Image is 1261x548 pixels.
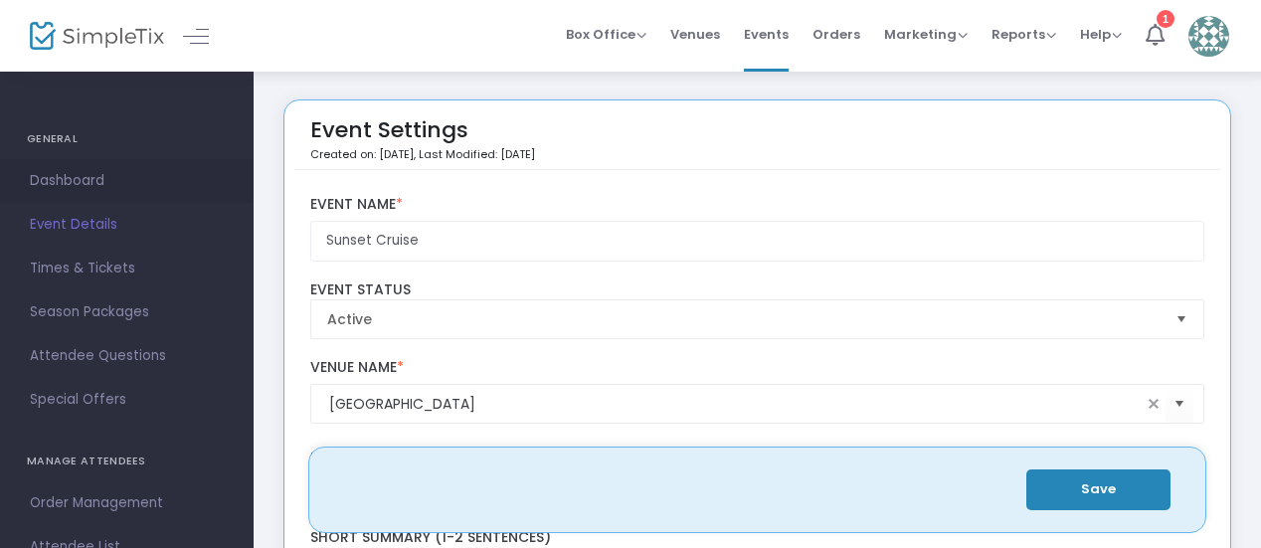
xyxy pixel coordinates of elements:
input: Select Venue [329,394,1143,415]
span: Short Summary (1-2 Sentences) [310,527,551,547]
label: Venue Name [310,359,1205,377]
button: Save [1026,469,1171,510]
span: Active [327,309,1161,329]
div: Event Settings [310,110,535,169]
span: Order Management [30,490,224,516]
label: Enable Ticket Sales [310,444,1205,473]
span: Box Office [566,25,646,44]
span: Orders [812,9,860,60]
label: Event Name [310,196,1205,214]
h4: MANAGE ATTENDEES [27,442,227,481]
button: Select [1168,300,1195,338]
button: Select [1166,384,1193,425]
label: Event Status [310,281,1205,299]
span: Season Packages [30,299,224,325]
span: Times & Tickets [30,256,224,281]
span: Event Details [30,212,224,238]
span: Events [744,9,789,60]
span: Dashboard [30,168,224,194]
span: Venues [670,9,720,60]
input: Enter Event Name [310,221,1205,262]
span: Reports [991,25,1056,44]
span: clear [1142,392,1166,416]
span: Special Offers [30,387,224,413]
span: Marketing [884,25,968,44]
h4: GENERAL [27,119,227,159]
div: 1 [1157,10,1174,28]
p: Created on: [DATE] [310,146,535,163]
span: , Last Modified: [DATE] [414,146,535,162]
span: Attendee Questions [30,343,224,369]
span: Help [1080,25,1122,44]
